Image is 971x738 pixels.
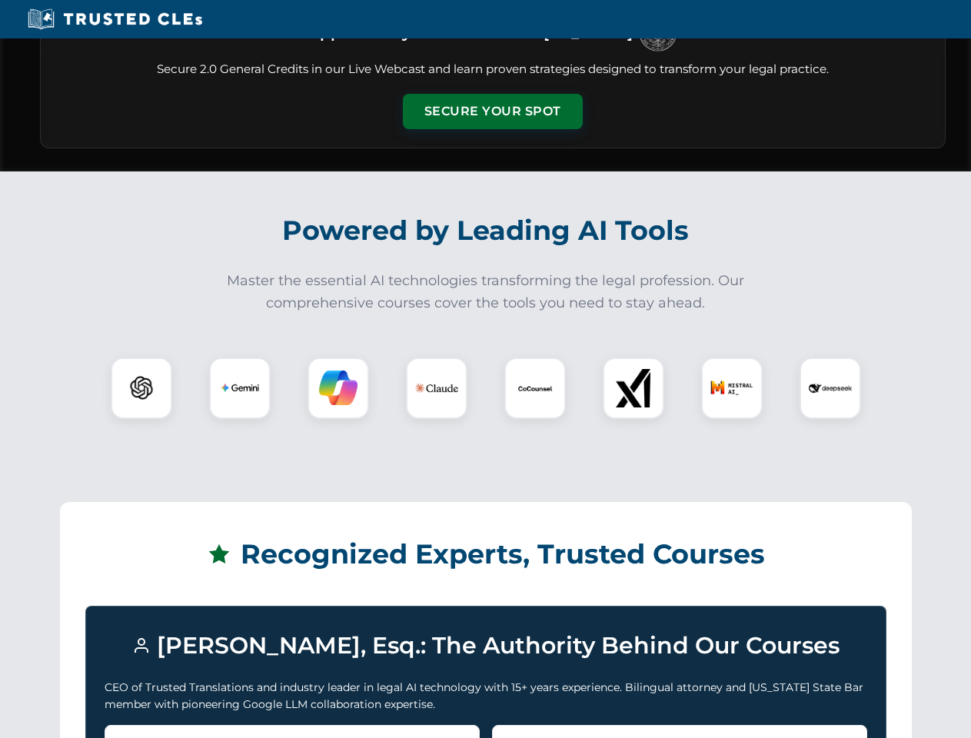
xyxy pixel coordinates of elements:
[614,369,653,407] img: xAI Logo
[809,367,852,410] img: DeepSeek Logo
[701,357,763,419] div: Mistral AI
[603,357,664,419] div: xAI
[403,94,583,129] button: Secure Your Spot
[406,357,467,419] div: Claude
[217,270,755,314] p: Master the essential AI technologies transforming the legal profession. Our comprehensive courses...
[319,369,357,407] img: Copilot Logo
[504,357,566,419] div: CoCounsel
[85,527,886,581] h2: Recognized Experts, Trusted Courses
[800,357,861,419] div: DeepSeek
[710,367,753,410] img: Mistral AI Logo
[209,357,271,419] div: Gemini
[60,204,912,258] h2: Powered by Leading AI Tools
[308,357,369,419] div: Copilot
[111,357,172,419] div: ChatGPT
[23,8,207,31] img: Trusted CLEs
[415,367,458,410] img: Claude Logo
[105,625,867,667] h3: [PERSON_NAME], Esq.: The Authority Behind Our Courses
[105,679,867,713] p: CEO of Trusted Translations and industry leader in legal AI technology with 15+ years experience....
[221,369,259,407] img: Gemini Logo
[516,369,554,407] img: CoCounsel Logo
[59,61,926,78] p: Secure 2.0 General Credits in our Live Webcast and learn proven strategies designed to transform ...
[119,366,164,411] img: ChatGPT Logo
